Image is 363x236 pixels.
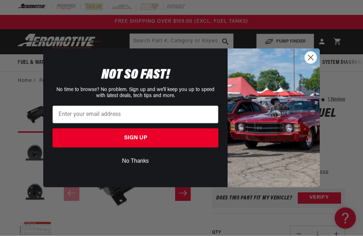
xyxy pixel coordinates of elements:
img: 85cdd541-2605-488b-b08c-a5ee7b438a35.jpeg [228,49,320,187]
span: NOT SO FAST! [101,68,170,82]
button: No Thanks [52,155,218,168]
span: No time to browse? No problem. Sign up and we'll keep you up to speed with latest deals, tech tip... [56,87,214,99]
button: SIGN UP [52,128,218,148]
button: Close dialog [305,51,317,64]
input: Enter your email address [52,106,218,124]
